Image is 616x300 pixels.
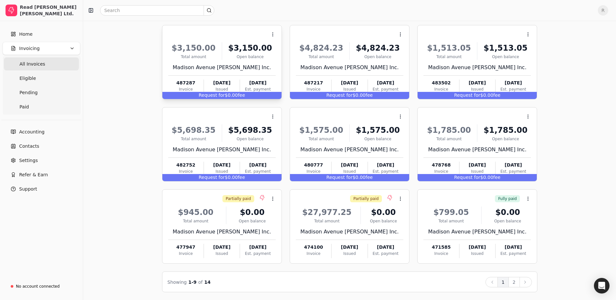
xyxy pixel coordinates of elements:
[3,168,80,181] button: Refer & Earn
[3,140,80,153] a: Contacts
[594,278,610,294] div: Open Intercom Messenger
[484,206,531,218] div: $0.00
[363,218,403,224] div: Open balance
[162,92,282,99] div: $0.00
[4,100,79,113] a: Paid
[496,244,531,251] div: [DATE]
[366,93,373,98] span: fee
[168,64,276,71] div: Madison Avenue [PERSON_NAME] Inc.
[19,171,48,178] span: Refer & Earn
[168,169,204,174] div: Invoice
[240,80,275,86] div: [DATE]
[353,196,379,202] span: Partially paid
[168,124,219,136] div: $5,698.35
[598,5,608,16] button: R
[326,93,353,98] span: Request for
[3,28,80,41] a: Home
[240,244,275,251] div: [DATE]
[454,93,480,98] span: Request for
[332,86,367,92] div: Issued
[332,244,367,251] div: [DATE]
[423,64,531,71] div: Madison Avenue [PERSON_NAME] Inc.
[423,42,474,54] div: $1,513.05
[240,251,275,256] div: Est. payment
[204,80,240,86] div: [DATE]
[204,244,240,251] div: [DATE]
[3,125,80,138] a: Accounting
[423,86,459,92] div: Invoice
[19,89,38,96] span: Pending
[199,93,225,98] span: Request for
[4,72,79,85] a: Eligible
[199,175,225,180] span: Request for
[19,157,38,164] span: Settings
[496,86,531,92] div: Est. payment
[459,80,495,86] div: [DATE]
[296,64,403,71] div: Madison Avenue [PERSON_NAME] Inc.
[4,86,79,99] a: Pending
[493,93,500,98] span: fee
[366,175,373,180] span: fee
[226,196,251,202] span: Partially paid
[198,280,203,285] span: of
[168,162,204,169] div: 482752
[423,251,459,256] div: Invoice
[168,54,219,60] div: Total amount
[423,80,459,86] div: 483502
[368,169,403,174] div: Est. payment
[480,54,531,60] div: Open balance
[168,244,204,251] div: 477947
[296,251,331,256] div: Invoice
[240,162,275,169] div: [DATE]
[238,93,245,98] span: fee
[423,169,459,174] div: Invoice
[290,92,409,99] div: $0.00
[19,31,32,38] span: Home
[168,86,204,92] div: Invoice
[225,136,276,142] div: Open balance
[423,54,474,60] div: Total amount
[4,57,79,70] a: All Invoices
[352,124,403,136] div: $1,575.00
[3,281,80,292] a: No account connected
[368,86,403,92] div: Est. payment
[19,143,39,150] span: Contacts
[296,124,347,136] div: $1,575.00
[496,162,531,169] div: [DATE]
[480,136,531,142] div: Open balance
[423,228,531,236] div: Madison Avenue [PERSON_NAME] Inc.
[368,80,403,86] div: [DATE]
[168,136,219,142] div: Total amount
[497,277,509,287] button: 1
[204,169,240,174] div: Issued
[204,251,240,256] div: Issued
[459,162,495,169] div: [DATE]
[19,45,40,52] span: Invoicing
[496,80,531,86] div: [DATE]
[296,136,347,142] div: Total amount
[225,54,276,60] div: Open balance
[352,54,403,60] div: Open balance
[352,42,403,54] div: $4,824.23
[188,280,196,285] span: 1 - 9
[493,175,500,180] span: fee
[225,42,276,54] div: $3,150.00
[352,136,403,142] div: Open balance
[296,244,331,251] div: 474100
[423,146,531,154] div: Madison Avenue [PERSON_NAME] Inc.
[326,175,353,180] span: Request for
[19,186,37,193] span: Support
[16,283,60,289] div: No account connected
[423,244,459,251] div: 471585
[498,196,517,202] span: Fully paid
[296,146,403,154] div: Madison Avenue [PERSON_NAME] Inc.
[509,277,520,287] button: 2
[332,80,367,86] div: [DATE]
[484,218,531,224] div: Open balance
[296,80,331,86] div: 487217
[204,86,240,92] div: Issued
[296,228,403,236] div: Madison Avenue [PERSON_NAME] Inc.
[229,218,276,224] div: Open balance
[204,280,210,285] span: 14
